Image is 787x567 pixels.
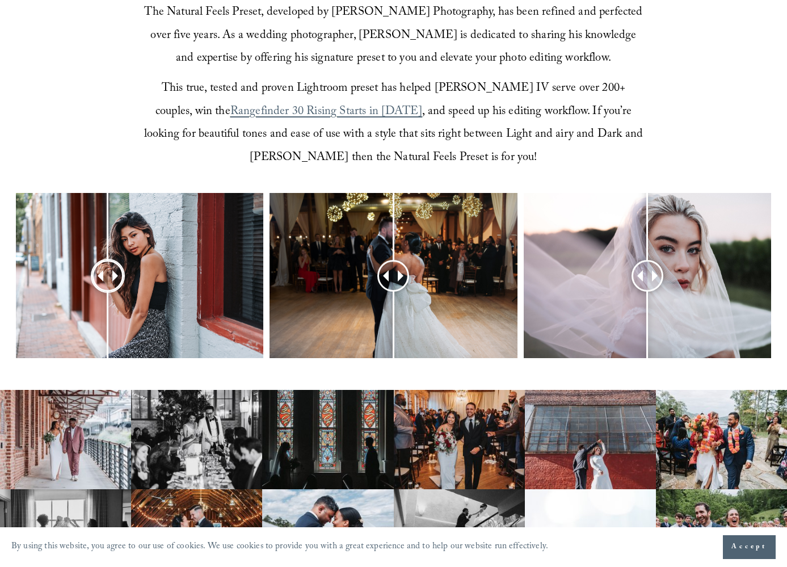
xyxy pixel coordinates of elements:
button: Accept [723,535,776,559]
img: Raleigh wedding photographer couple dance [525,390,656,489]
img: Best Raleigh wedding venue reception toast [131,390,262,489]
img: Rustic Raleigh wedding venue couple down the aisle [394,390,525,489]
span: Accept [731,541,767,553]
p: By using this website, you agree to our use of cookies. We use cookies to provide you with a grea... [11,539,548,556]
img: Breathtaking mountain wedding venue in NC [656,390,787,489]
a: Rangefinder 30 Rising Starts in [DATE] [230,103,422,122]
img: Elegant bride and groom first look photography [262,390,393,489]
span: The Natural Feels Preset, developed by [PERSON_NAME] Photography, has been refined and perfected ... [144,3,645,69]
span: This true, tested and proven Lightroom preset has helped [PERSON_NAME] IV serve over 200+ couples... [155,79,628,122]
span: , and speed up his editing workflow. If you’re looking for beautiful tones and ease of use with a... [144,103,646,168]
